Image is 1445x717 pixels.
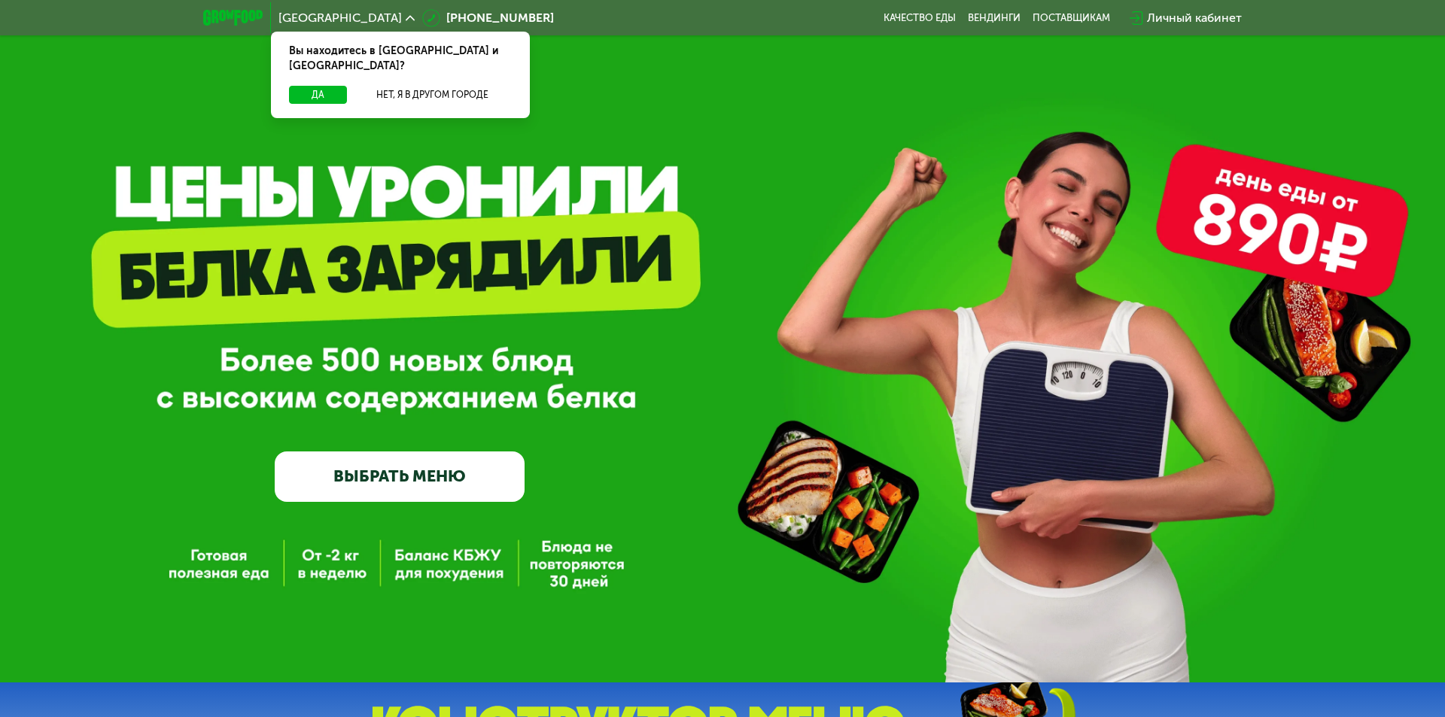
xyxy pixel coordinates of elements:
span: [GEOGRAPHIC_DATA] [278,12,402,24]
div: поставщикам [1033,12,1110,24]
a: Качество еды [884,12,956,24]
a: [PHONE_NUMBER] [422,9,554,27]
button: Нет, я в другом городе [353,86,512,104]
a: Вендинги [968,12,1021,24]
a: ВЫБРАТЬ МЕНЮ [275,451,525,502]
button: Да [289,86,347,104]
div: Вы находитесь в [GEOGRAPHIC_DATA] и [GEOGRAPHIC_DATA]? [271,32,530,86]
div: Личный кабинет [1147,9,1242,27]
